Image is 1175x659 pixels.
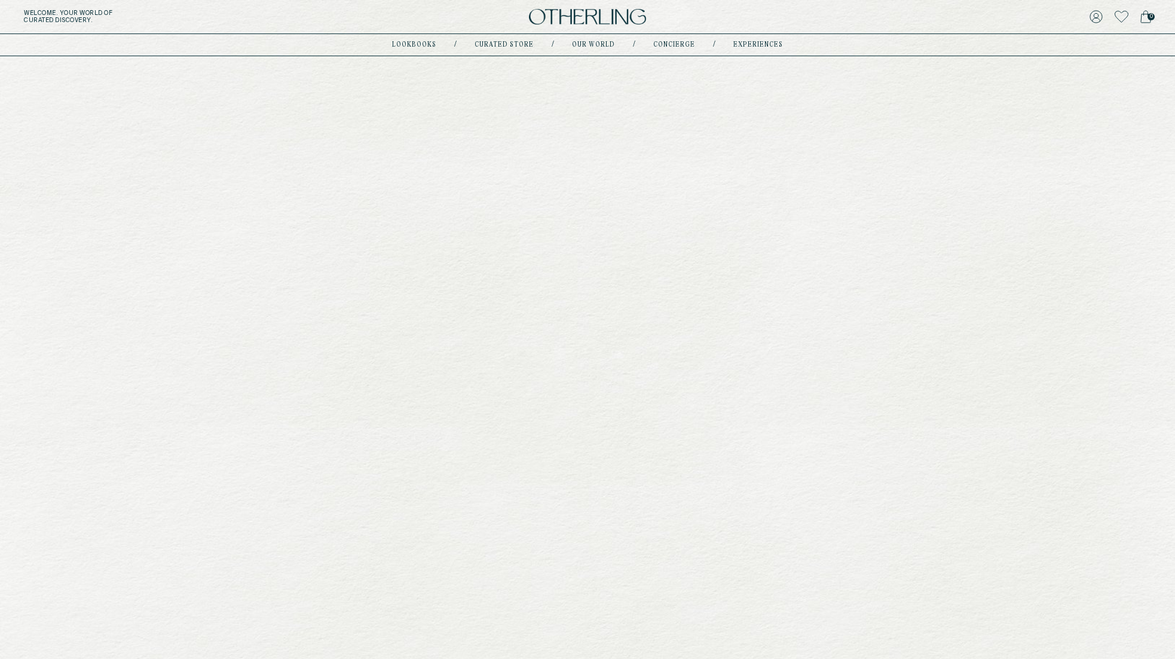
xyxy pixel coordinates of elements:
[454,40,457,50] div: /
[633,40,635,50] div: /
[1148,13,1155,20] span: 0
[572,42,615,48] a: Our world
[1140,8,1151,25] a: 0
[733,42,783,48] a: experiences
[653,42,695,48] a: concierge
[24,10,362,24] h5: Welcome . Your world of curated discovery.
[529,9,646,25] img: logo
[475,42,534,48] a: Curated store
[713,40,715,50] div: /
[552,40,554,50] div: /
[392,42,436,48] a: lookbooks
